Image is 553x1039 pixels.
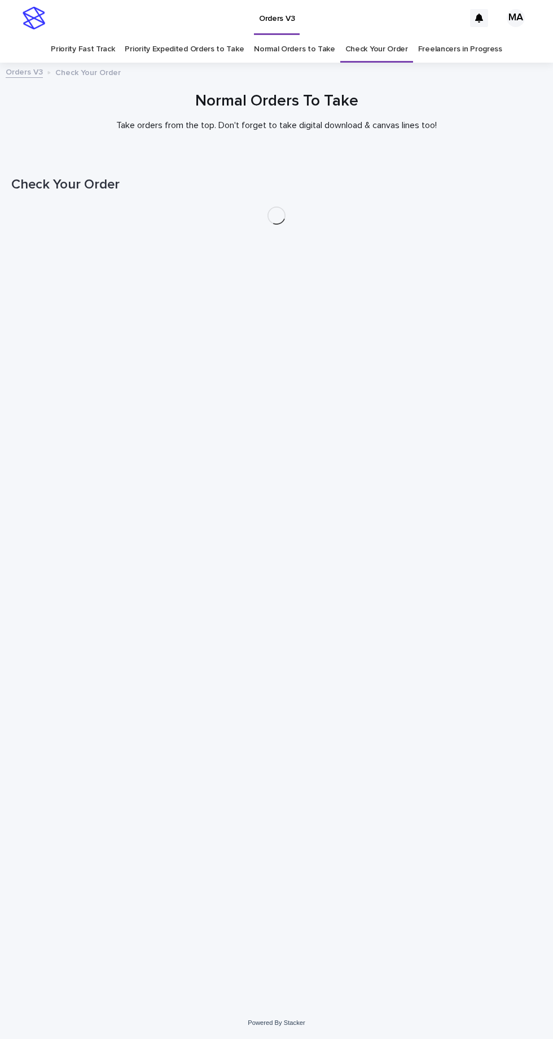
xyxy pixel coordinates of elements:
[345,36,408,63] a: Check Your Order
[23,7,45,29] img: stacker-logo-s-only.png
[55,65,121,78] p: Check Your Order
[51,120,502,131] p: Take orders from the top. Don't forget to take digital download & canvas lines too!
[418,36,502,63] a: Freelancers in Progress
[254,36,335,63] a: Normal Orders to Take
[6,65,43,78] a: Orders V3
[507,9,525,27] div: MA
[125,36,244,63] a: Priority Expedited Orders to Take
[11,177,542,193] h1: Check Your Order
[11,92,542,111] h1: Normal Orders To Take
[248,1019,305,1026] a: Powered By Stacker
[51,36,115,63] a: Priority Fast Track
